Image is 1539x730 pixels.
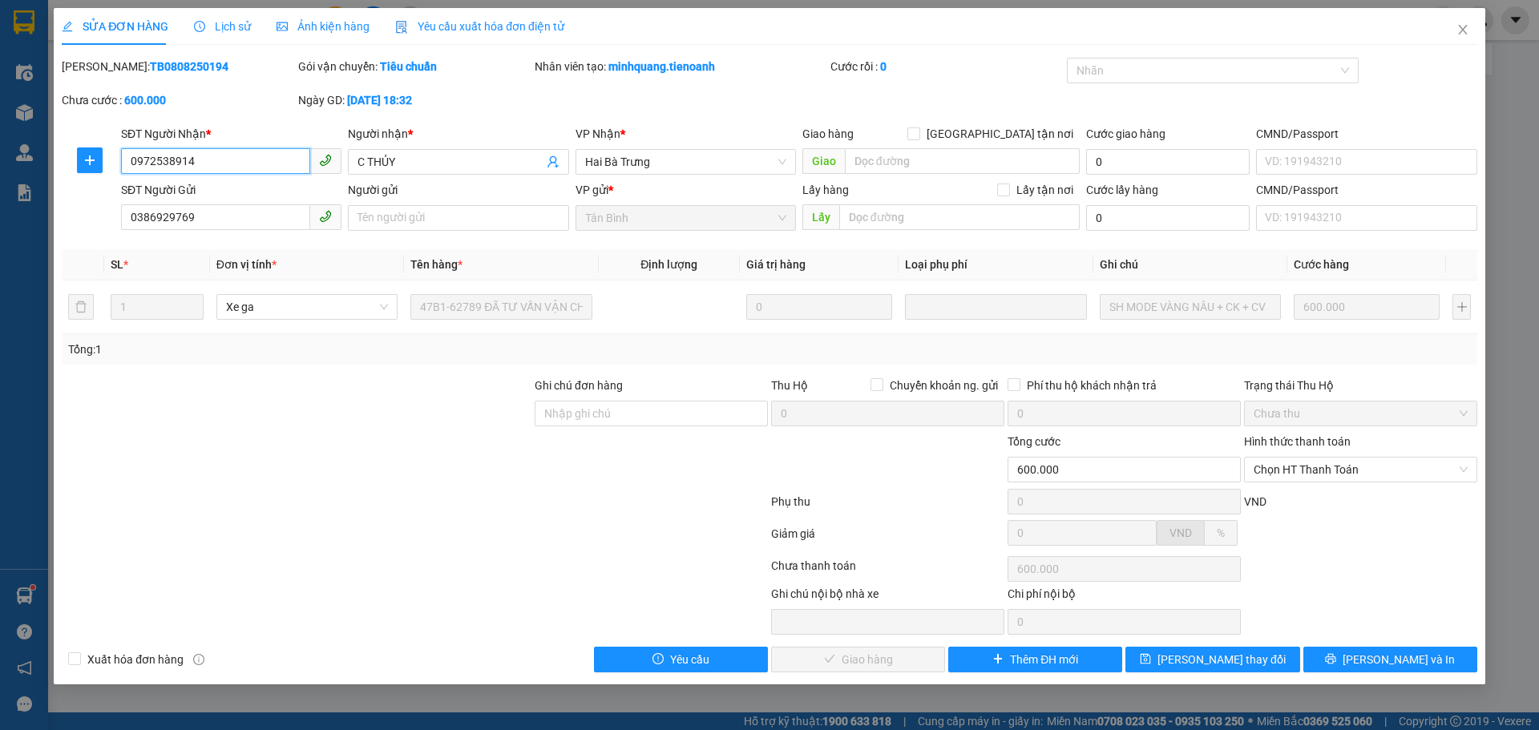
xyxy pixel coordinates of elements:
span: edit [62,21,73,32]
span: info-circle [193,654,204,665]
div: Chi phí nội bộ [1008,585,1241,609]
span: exclamation-circle [652,653,664,666]
div: Giảm giá [769,525,1006,553]
span: VND [1244,495,1266,508]
span: Giao [802,148,845,174]
div: SĐT Người Nhận [121,125,341,143]
button: Close [1440,8,1485,53]
div: CMND/Passport [1256,181,1476,199]
b: minhquang.tienoanh [608,60,715,73]
span: Thu Hộ [771,379,808,392]
div: Nhân viên tạo: [535,58,827,75]
input: Cước giao hàng [1086,149,1250,175]
span: save [1140,653,1151,666]
label: Ghi chú đơn hàng [535,379,623,392]
b: 0 [880,60,887,73]
span: phone [319,210,332,223]
span: Yêu cầu xuất hóa đơn điện tử [395,20,564,33]
span: Chọn HT Thanh Toán [1254,458,1468,482]
span: close [1456,23,1469,36]
span: Cước hàng [1294,258,1349,271]
div: [PERSON_NAME]: [62,58,295,75]
div: VP gửi [576,181,796,199]
span: VND [1169,526,1192,539]
button: plus [1452,294,1470,320]
span: Lấy tận nơi [1010,181,1080,199]
th: Loại phụ phí [899,249,1093,280]
div: Cước rồi : [830,58,1064,75]
button: printer[PERSON_NAME] và In [1303,647,1477,672]
div: Phụ thu [769,493,1006,521]
span: plus [992,653,1004,666]
span: Ảnh kiện hàng [277,20,370,33]
div: Người gửi [348,181,568,199]
span: Lịch sử [194,20,251,33]
div: CMND/Passport [1256,125,1476,143]
div: Tổng: 1 [68,341,594,358]
span: Tân Bình [585,206,786,230]
b: Tiêu chuẩn [380,60,437,73]
span: picture [277,21,288,32]
th: Ghi chú [1093,249,1287,280]
span: Chuyển khoản ng. gửi [883,377,1004,394]
div: Chưa thanh toán [769,557,1006,585]
span: plus [78,154,102,167]
b: 600.000 [124,94,166,107]
label: Cước giao hàng [1086,127,1165,140]
span: Đơn vị tính [216,258,277,271]
input: Cước lấy hàng [1086,205,1250,231]
label: Hình thức thanh toán [1244,435,1351,448]
b: TB0808250194 [150,60,228,73]
span: SL [111,258,123,271]
div: Ngày GD: [298,91,531,109]
div: Ghi chú nội bộ nhà xe [771,585,1004,609]
span: Hai Bà Trưng [585,150,786,174]
span: Lấy hàng [802,184,849,196]
span: Giao hàng [802,127,854,140]
span: Xe ga [226,295,388,319]
input: VD: Bàn, Ghế [410,294,592,320]
button: plusThêm ĐH mới [948,647,1122,672]
span: SỬA ĐƠN HÀNG [62,20,168,33]
div: Gói vận chuyển: [298,58,531,75]
span: [PERSON_NAME] và In [1343,651,1455,668]
span: [PERSON_NAME] thay đổi [1157,651,1286,668]
span: Phí thu hộ khách nhận trả [1020,377,1163,394]
button: checkGiao hàng [771,647,945,672]
input: 0 [1294,294,1440,320]
span: user-add [547,155,559,168]
input: Ghi Chú [1100,294,1281,320]
span: Tổng cước [1008,435,1060,448]
span: [GEOGRAPHIC_DATA] tận nơi [920,125,1080,143]
span: Lấy [802,204,839,230]
input: Dọc đường [845,148,1080,174]
label: Cước lấy hàng [1086,184,1158,196]
button: save[PERSON_NAME] thay đổi [1125,647,1299,672]
span: Giá trị hàng [746,258,806,271]
span: % [1217,526,1225,539]
input: Dọc đường [839,204,1080,230]
div: Người nhận [348,125,568,143]
span: Chưa thu [1254,401,1468,425]
span: printer [1325,653,1336,666]
b: [DATE] 18:32 [347,94,412,107]
span: phone [319,154,332,167]
span: clock-circle [194,21,205,32]
span: Định lượng [640,258,697,271]
div: SĐT Người Gửi [121,181,341,199]
input: 0 [746,294,892,320]
span: Xuất hóa đơn hàng [81,651,190,668]
button: exclamation-circleYêu cầu [594,647,768,672]
span: Tên hàng [410,258,463,271]
button: delete [68,294,94,320]
input: Ghi chú đơn hàng [535,401,768,426]
img: icon [395,21,408,34]
span: Thêm ĐH mới [1010,651,1078,668]
button: plus [77,147,103,173]
span: Yêu cầu [670,651,709,668]
div: Chưa cước : [62,91,295,109]
div: Trạng thái Thu Hộ [1244,377,1477,394]
span: VP Nhận [576,127,620,140]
